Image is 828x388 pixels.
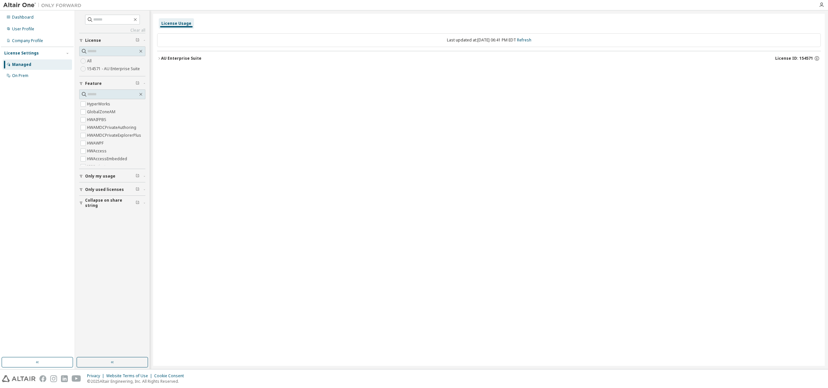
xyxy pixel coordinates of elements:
div: Privacy [87,373,106,379]
label: All [87,57,93,65]
div: User Profile [12,26,34,32]
div: AU Enterprise Suite [161,56,201,61]
label: HWAMDCPrivateAuthoring [87,124,138,132]
label: HWAIFPBS [87,116,108,124]
img: youtube.svg [72,375,81,382]
div: Website Terms of Use [106,373,154,379]
button: AU Enterprise SuiteLicense ID: 154571 [157,51,821,66]
label: HyperWorks [87,100,111,108]
label: HWAWPF [87,139,105,147]
img: linkedin.svg [61,375,68,382]
label: 154571 - AU Enterprise Suite [87,65,141,73]
button: License [79,33,145,48]
span: License ID: 154571 [775,56,813,61]
span: License [85,38,101,43]
button: Feature [79,76,145,91]
span: Clear filter [136,81,140,86]
a: Refresh [517,37,531,43]
button: Only used licenses [79,182,145,197]
div: License Settings [4,51,39,56]
label: HWActivate [87,163,109,171]
span: Only used licenses [85,187,124,192]
label: HWAccessEmbedded [87,155,128,163]
button: Collapse on share string [79,196,145,210]
img: instagram.svg [50,375,57,382]
button: Only my usage [79,169,145,183]
label: GlobalZoneAM [87,108,117,116]
img: facebook.svg [39,375,46,382]
p: © 2025 Altair Engineering, Inc. All Rights Reserved. [87,379,188,384]
div: Managed [12,62,31,67]
span: Clear filter [136,174,140,179]
label: HWAccess [87,147,108,155]
span: Collapse on share string [85,198,136,208]
div: Company Profile [12,38,43,43]
span: Clear filter [136,200,140,206]
a: Clear all [79,28,145,33]
div: On Prem [12,73,28,78]
span: Only my usage [85,174,115,179]
div: Cookie Consent [154,373,188,379]
div: Last updated at: [DATE] 06:41 PM EDT [157,33,821,47]
span: Feature [85,81,102,86]
div: Dashboard [12,15,34,20]
img: Altair One [3,2,85,8]
div: License Usage [161,21,191,26]
span: Clear filter [136,187,140,192]
label: HWAMDCPrivateExplorerPlus [87,132,142,139]
span: Clear filter [136,38,140,43]
img: altair_logo.svg [2,375,36,382]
